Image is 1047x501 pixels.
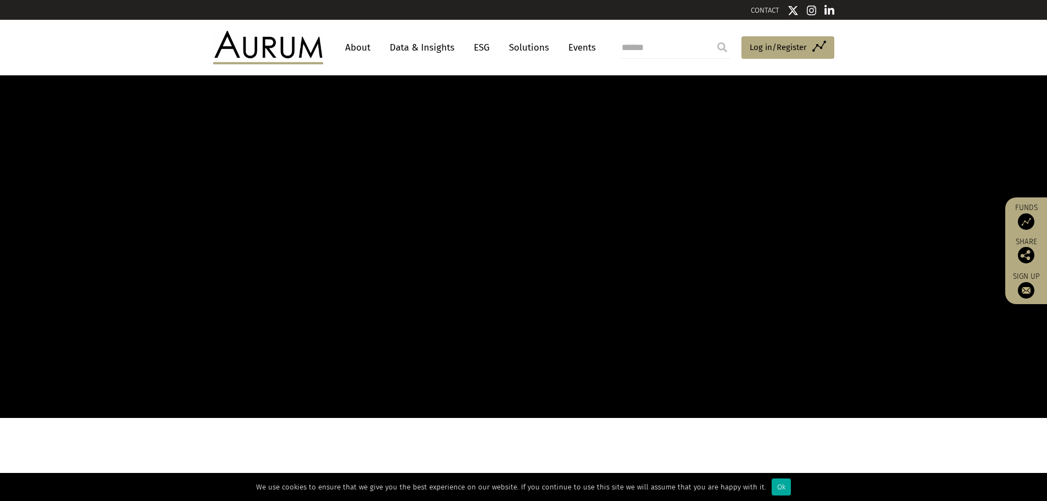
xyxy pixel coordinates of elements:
[1018,247,1034,263] img: Share this post
[751,6,779,14] a: CONTACT
[788,5,799,16] img: Twitter icon
[772,478,791,496] div: Ok
[563,37,596,58] a: Events
[503,37,555,58] a: Solutions
[1011,238,1042,263] div: Share
[384,37,460,58] a: Data & Insights
[468,37,495,58] a: ESG
[1011,272,1042,299] a: Sign up
[824,5,834,16] img: Linkedin icon
[1018,282,1034,299] img: Sign up to our newsletter
[807,5,817,16] img: Instagram icon
[1018,213,1034,230] img: Access Funds
[213,31,323,64] img: Aurum
[340,37,376,58] a: About
[741,36,834,59] a: Log in/Register
[1011,203,1042,230] a: Funds
[750,41,807,54] span: Log in/Register
[711,36,733,58] input: Submit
